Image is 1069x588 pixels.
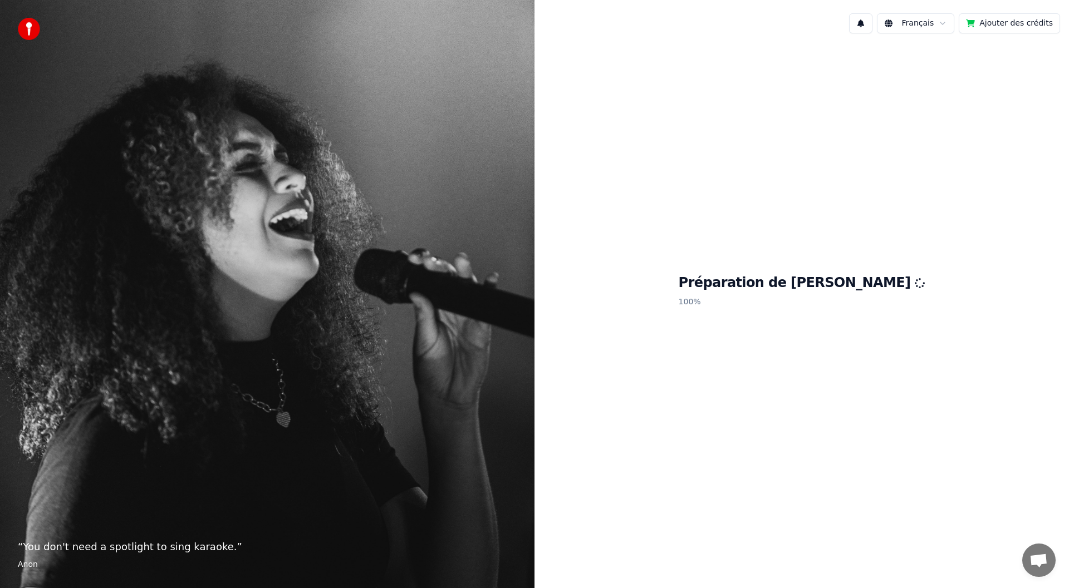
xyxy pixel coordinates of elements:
[959,13,1060,33] button: Ajouter des crédits
[18,539,517,555] p: “ You don't need a spotlight to sing karaoke. ”
[18,559,517,570] footer: Anon
[679,274,925,292] h1: Préparation de [PERSON_NAME]
[1022,543,1056,577] div: Ouvrir le chat
[679,292,925,312] p: 100 %
[18,18,40,40] img: youka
